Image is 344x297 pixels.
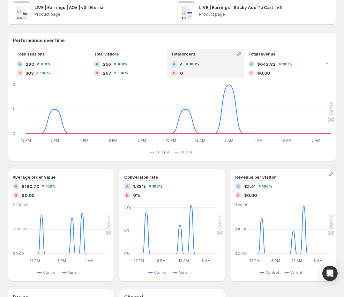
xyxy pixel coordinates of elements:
[244,183,256,189] span: $2.51
[173,62,176,66] h2: A
[124,174,158,180] h3: Conversion rate
[322,59,331,68] button: Collapse chart
[34,12,167,17] p: Product page
[173,71,176,75] h2: B
[13,2,31,19] img: LIVE | Earrings | AOV | v3 | Eterna
[179,270,191,275] span: Variant
[237,184,240,188] h2: A
[199,12,332,17] p: Product page
[34,4,103,11] p: LIVE | Earrings | AOV | v3 | Eterna
[57,258,66,263] text: 8 PM
[290,270,302,275] span: Variant
[15,184,17,188] h2: A
[124,205,131,210] text: 10%
[13,82,15,87] text: 2
[154,270,168,275] span: Control
[235,203,249,207] text: $20.00
[180,70,183,76] span: 0
[22,183,39,189] span: $160.70
[257,70,270,76] span: $0.00
[199,4,282,11] p: LIVE | Earrings | Sticky Add To Cart | v3
[225,138,234,143] text: 2 AM
[260,269,281,276] button: Control
[96,62,98,66] h2: A
[13,37,331,44] h2: Performance over time
[282,138,292,143] text: 6 AM
[13,203,29,207] text: $200.00
[124,251,130,256] text: 0%
[265,270,279,275] span: Control
[157,258,166,263] text: 6 PM
[180,150,192,155] span: Variant
[13,107,14,111] text: 1
[103,70,111,76] span: 267
[152,184,162,188] span: 100 %
[43,270,56,275] span: Control
[133,192,140,198] span: 0%
[46,184,56,188] span: 100 %
[235,227,248,232] text: $10.00
[253,138,263,143] text: 4 AM
[285,269,305,276] button: Variant
[13,251,24,256] text: $0.00
[22,192,34,198] span: $0.00
[235,174,276,180] h3: Revenue per visitor
[126,184,129,188] h2: A
[175,148,195,156] button: Variant
[79,138,88,143] text: 4 PM
[195,138,205,143] text: 12 AM
[133,183,146,189] span: 1.38%
[30,258,40,263] text: 12 PM
[250,71,253,75] h2: B
[257,61,276,67] span: $642.82
[173,269,193,276] button: Variant
[94,52,119,56] span: Total visitors
[244,192,257,198] span: $0.00
[155,150,169,155] span: Control
[272,258,280,263] text: 6 PM
[108,138,117,143] text: 6 PM
[103,61,111,67] span: 256
[150,148,171,156] button: Control
[68,270,80,275] span: Variant
[177,2,195,19] img: LIVE | Earrings | Sticky Add To Cart | v3
[313,258,323,263] text: 6 AM
[134,258,144,263] text: 12 PM
[15,193,17,197] h2: B
[237,193,240,197] h2: B
[262,184,272,188] span: 100 %
[312,138,321,143] text: 8 AM
[322,266,338,281] div: Open Intercom Messenger
[19,62,21,66] h2: A
[126,193,129,197] h2: B
[148,269,170,276] button: Control
[62,269,82,276] button: Variant
[21,138,31,143] text: 12 PM
[282,62,292,66] span: 100 %
[171,52,195,56] span: Total orders
[180,61,183,67] span: 4
[13,131,15,136] text: 0
[117,62,128,66] span: 100 %
[50,138,59,143] text: 2 PM
[138,138,146,143] text: 8 PM
[250,258,260,263] text: 12 PM
[26,61,34,67] span: 290
[189,62,199,66] span: 100 %
[248,52,276,56] span: Total revenue
[118,71,128,75] span: 100 %
[124,228,130,233] text: 5%
[41,62,51,66] span: 100 %
[178,258,189,263] text: 12 AM
[13,174,56,180] h3: Average order value
[201,258,211,263] text: 6 AM
[17,52,45,56] span: Total sessions
[166,138,176,143] text: 10 PM
[292,258,302,263] text: 12 AM
[84,258,93,263] text: 4 AM
[96,71,98,75] h2: B
[235,251,246,256] text: $0.00
[13,227,28,231] text: $100.00
[19,71,21,75] h2: B
[40,71,50,75] span: 100 %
